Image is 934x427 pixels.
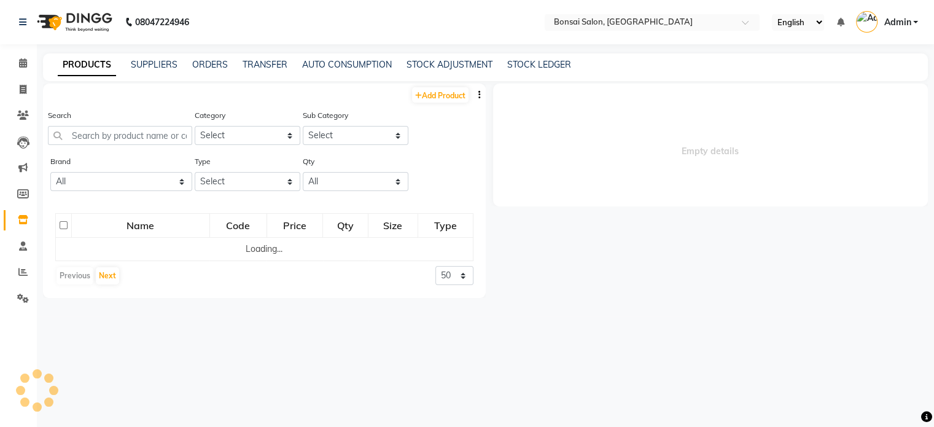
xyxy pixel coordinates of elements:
[48,126,192,145] input: Search by product name or code
[48,110,71,121] label: Search
[419,214,472,237] div: Type
[192,59,228,70] a: ORDERS
[72,214,209,237] div: Name
[303,110,348,121] label: Sub Category
[56,238,473,261] td: Loading...
[268,214,322,237] div: Price
[884,16,911,29] span: Admin
[135,5,189,39] b: 08047224946
[407,59,492,70] a: STOCK ADJUSTMENT
[856,11,878,33] img: Admin
[369,214,416,237] div: Size
[96,267,119,284] button: Next
[50,156,71,167] label: Brand
[302,59,392,70] a: AUTO CONSUMPTION
[493,84,928,206] span: Empty details
[31,5,115,39] img: logo
[131,59,177,70] a: SUPPLIERS
[58,54,116,76] a: PRODUCTS
[507,59,571,70] a: STOCK LEDGER
[412,87,469,103] a: Add Product
[303,156,314,167] label: Qty
[324,214,367,237] div: Qty
[195,110,225,121] label: Category
[195,156,211,167] label: Type
[243,59,287,70] a: TRANSFER
[211,214,266,237] div: Code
